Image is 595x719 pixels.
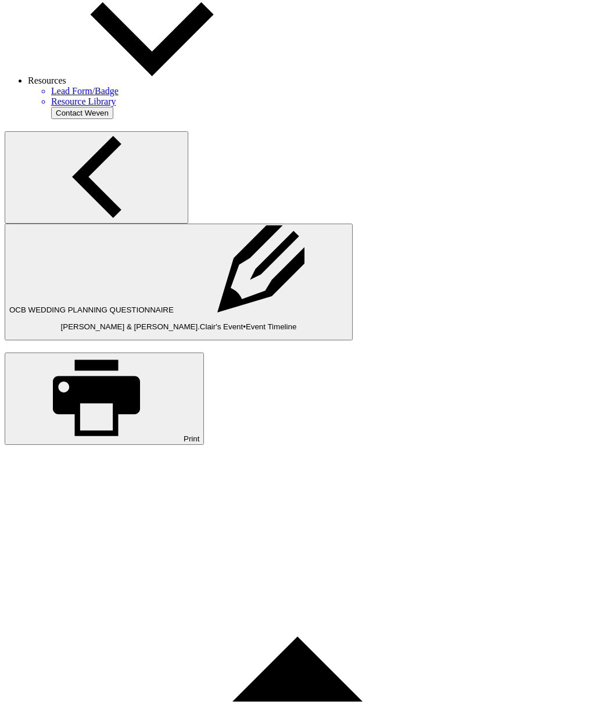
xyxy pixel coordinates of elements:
[51,96,590,107] a: Resource Library
[5,353,204,445] button: Print
[9,322,348,331] p: [PERSON_NAME] & [PERSON_NAME].Clair's Event • Event Timeline
[28,76,66,85] span: Resources
[5,224,353,340] button: OCB WEDDING PLANNING QUESTIONNAIRE[PERSON_NAME] & [PERSON_NAME].Clair's Event•Event Timeline
[51,86,590,96] a: Lead Form/Badge
[51,107,113,119] button: Contact Weven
